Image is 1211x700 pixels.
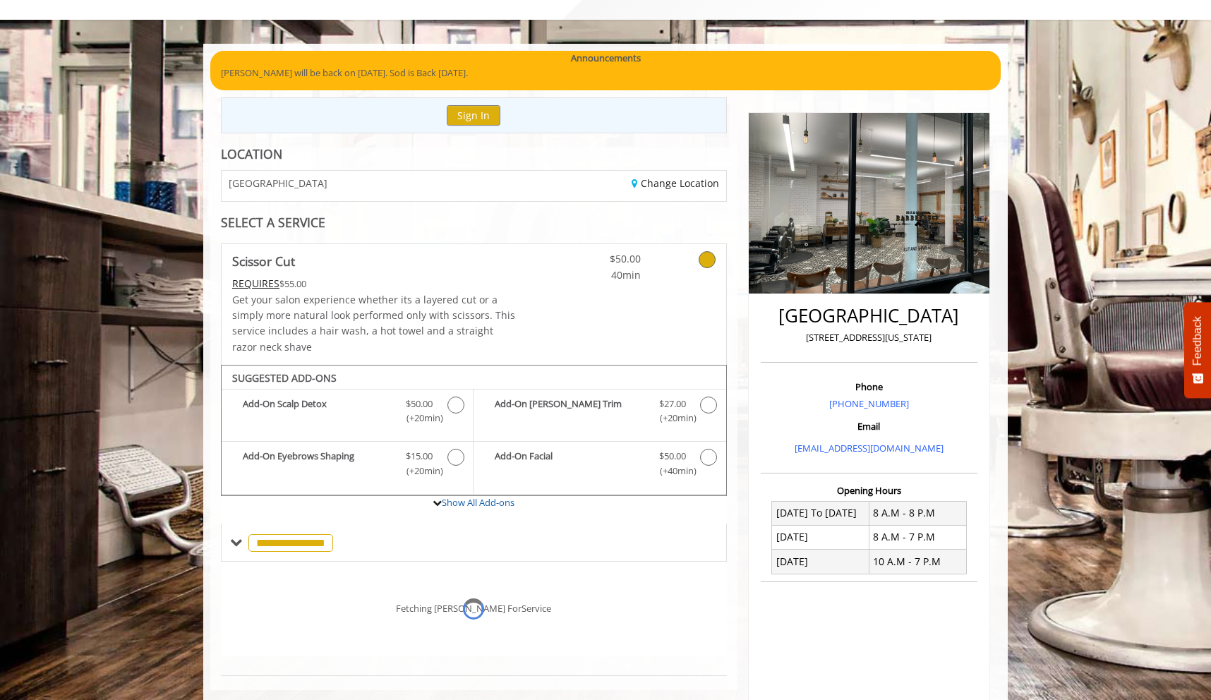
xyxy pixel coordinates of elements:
span: Feedback [1191,316,1204,366]
td: 8 A.M - 7 P.M [869,525,966,549]
span: $50.00 [659,449,686,464]
div: Scissor Cut Add-onS [221,365,727,496]
p: Get your salon experience whether its a layered cut or a simply more natural look performed only ... [232,292,516,356]
td: [DATE] To [DATE] [772,501,869,525]
b: SUGGESTED ADD-ONS [232,371,337,385]
b: Announcements [571,51,641,66]
span: (+20min ) [399,411,440,426]
label: Add-On Scalp Detox [229,397,466,430]
label: Add-On Beard Trim [481,397,718,430]
span: $50.00 [406,397,433,411]
span: (+20min ) [399,464,440,478]
h2: [GEOGRAPHIC_DATA] [764,306,974,326]
h3: Phone [764,382,974,392]
span: (+20min ) [651,411,693,426]
div: SELECT A SERVICE [221,216,727,229]
a: [EMAIL_ADDRESS][DOMAIN_NAME] [795,442,944,454]
span: 40min [558,267,641,283]
a: [PHONE_NUMBER] [829,397,909,410]
b: Add-On Eyebrows Shaping [243,449,392,478]
span: This service needs some Advance to be paid before we block your appointment [232,277,279,290]
label: Add-On Facial [481,449,718,482]
span: $50.00 [558,251,641,267]
td: [DATE] [772,550,869,574]
span: (+40min ) [651,464,693,478]
td: 8 A.M - 8 P.M [869,501,966,525]
span: [GEOGRAPHIC_DATA] [229,178,327,188]
b: Add-On Facial [495,449,644,478]
div: Fetching [PERSON_NAME] ForService [396,601,551,616]
label: Add-On Eyebrows Shaping [229,449,466,482]
b: Add-On Scalp Detox [243,397,392,426]
h3: Email [764,421,974,431]
p: [PERSON_NAME] will be back on [DATE]. Sod is Back [DATE]. [221,66,990,80]
a: Change Location [632,176,719,190]
span: $27.00 [659,397,686,411]
span: $15.00 [406,449,433,464]
h3: Opening Hours [761,485,977,495]
p: [STREET_ADDRESS][US_STATE] [764,330,974,345]
b: Scissor Cut [232,251,295,271]
td: [DATE] [772,525,869,549]
td: 10 A.M - 7 P.M [869,550,966,574]
b: LOCATION [221,145,282,162]
b: Add-On [PERSON_NAME] Trim [495,397,644,426]
button: Sign In [447,105,500,126]
div: $55.00 [232,276,516,291]
a: Show All Add-ons [442,496,514,509]
button: Feedback - Show survey [1184,302,1211,398]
